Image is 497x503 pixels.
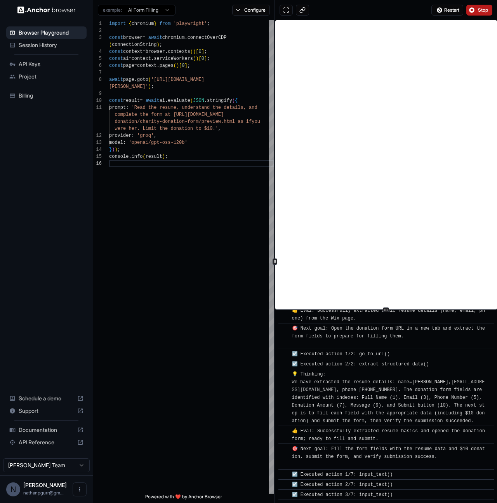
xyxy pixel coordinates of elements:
[204,98,207,103] span: .
[109,56,123,61] span: const
[160,21,171,26] span: from
[165,154,168,159] span: ;
[207,98,232,103] span: stringify
[129,21,131,26] span: {
[202,56,204,61] span: 0
[292,446,485,467] span: 🎯 Next goal: Fill the form fields with the resume data and $10 donation, submit the form, and ver...
[198,49,201,54] span: 0
[6,89,87,102] div: Billing
[109,98,123,103] span: const
[296,5,309,16] button: Copy live view URL
[146,98,160,103] span: await
[109,42,112,47] span: (
[137,63,156,68] span: context
[204,56,207,61] span: ]
[282,360,286,368] span: ​
[142,154,145,159] span: (
[132,56,151,61] span: context
[132,21,154,26] span: chromium
[6,58,87,70] div: API Keys
[109,77,123,82] span: await
[17,6,76,14] img: Anchor Logo
[132,105,257,110] span: 'Read the resume, understand the details, and
[280,5,293,16] button: Open in full screen
[19,438,74,446] span: API Reference
[478,7,489,13] span: Stop
[202,49,204,54] span: ]
[93,104,102,111] div: 11
[466,5,492,16] button: Stop
[193,49,196,54] span: )
[292,482,393,487] span: ☑️ Executed action 2/7: input_text()
[198,56,201,61] span: [
[218,126,221,131] span: ,
[93,69,102,76] div: 7
[292,326,488,347] span: 🎯 Next goal: Open the donation form URL in a new tab and extract the form fields to prepare for f...
[156,63,159,68] span: .
[6,424,87,436] div: Documentation
[109,21,126,26] span: import
[168,49,190,54] span: contexts
[109,154,129,159] span: console
[232,5,270,16] button: Configure
[134,77,137,82] span: .
[6,39,87,51] div: Session History
[168,98,190,103] span: evaluate
[112,147,115,152] span: )
[190,49,193,54] span: (
[115,147,117,152] span: )
[165,98,168,103] span: .
[103,7,122,13] span: example:
[142,49,145,54] span: =
[123,49,142,54] span: context
[93,20,102,27] div: 1
[282,481,286,489] span: ​
[174,63,176,68] span: (
[145,494,222,503] span: Powered with ❤️ by Anchor Browser
[292,379,485,393] a: [EMAIL_ADDRESS][DOMAIN_NAME]
[109,105,126,110] span: prompt
[292,351,390,357] span: ☑️ Executed action 1/2: go_to_url()
[93,153,102,160] div: 15
[109,84,148,89] span: [PERSON_NAME]'
[174,21,207,26] span: 'playwright'
[162,35,185,40] span: chromium
[19,60,83,68] span: API Keys
[151,77,204,82] span: '[URL][DOMAIN_NAME]
[93,76,102,83] div: 8
[292,428,488,442] span: 👍 Eval: Successfully extracted resume basics and opened the donation form; ready to fill and submit.
[132,154,143,159] span: info
[160,63,174,68] span: pages
[6,436,87,449] div: API Reference
[146,49,165,54] span: browser
[73,482,87,496] button: Open menu
[207,56,210,61] span: ;
[179,63,182,68] span: [
[19,407,74,415] span: Support
[190,98,193,103] span: (
[154,21,156,26] span: }
[156,42,159,47] span: )
[19,92,83,100] span: Billing
[142,35,145,40] span: =
[93,55,102,62] div: 5
[6,405,87,417] div: Support
[115,112,224,117] span: complete the form at [URL][DOMAIN_NAME]
[23,490,64,496] span: nathanpgurr@gmail.com
[235,98,238,103] span: {
[148,35,162,40] span: await
[282,350,286,358] span: ​
[292,372,485,424] span: 💡 Thinking: We have extracted the resume details: name=[PERSON_NAME], , phone=[PHONE_NUMBER]. The...
[151,56,154,61] span: .
[109,35,123,40] span: const
[109,140,123,145] span: model
[109,49,123,54] span: const
[154,133,156,138] span: ,
[292,492,393,498] span: ☑️ Executed action 3/7: input_text()
[126,105,129,110] span: :
[134,63,137,68] span: =
[137,133,154,138] span: 'groq'
[137,77,148,82] span: goto
[6,482,20,496] div: N
[193,56,196,61] span: (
